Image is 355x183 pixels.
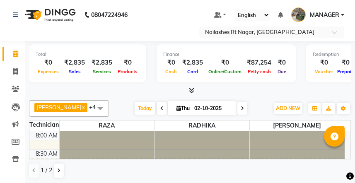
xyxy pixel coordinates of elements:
[36,69,61,75] span: Expenses
[275,69,288,75] span: Due
[60,120,155,131] span: RAZA
[244,58,275,67] div: ₹87,254
[320,150,347,175] iframe: chat widget
[155,120,249,131] span: RADHIKA
[91,69,113,75] span: Services
[163,51,289,58] div: Finance
[250,120,345,131] span: [PERSON_NAME]
[206,69,244,75] span: Online/Custom
[29,120,59,129] div: Technician
[88,58,116,67] div: ₹2,835
[116,58,140,67] div: ₹0
[185,69,200,75] span: Card
[81,104,85,111] a: x
[291,7,306,22] img: MANAGER
[274,103,302,114] button: ADD NEW
[275,58,289,67] div: ₹0
[34,131,59,140] div: 8:00 AM
[313,58,335,67] div: ₹0
[89,104,102,110] span: +4
[276,105,300,111] span: ADD NEW
[21,3,78,26] img: logo
[246,69,273,75] span: Petty cash
[310,11,339,19] span: MANAGER
[192,102,233,115] input: 2025-10-02
[37,104,81,111] span: [PERSON_NAME]
[163,58,179,67] div: ₹0
[36,51,140,58] div: Total
[163,69,179,75] span: Cash
[313,69,335,75] span: Voucher
[41,166,52,175] span: 1 / 2
[61,58,88,67] div: ₹2,835
[174,105,192,111] span: Thu
[34,149,59,158] div: 8:30 AM
[116,69,140,75] span: Products
[179,58,206,67] div: ₹2,835
[91,3,128,26] b: 08047224946
[67,69,83,75] span: Sales
[135,102,155,115] span: Today
[36,58,61,67] div: ₹0
[206,58,244,67] div: ₹0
